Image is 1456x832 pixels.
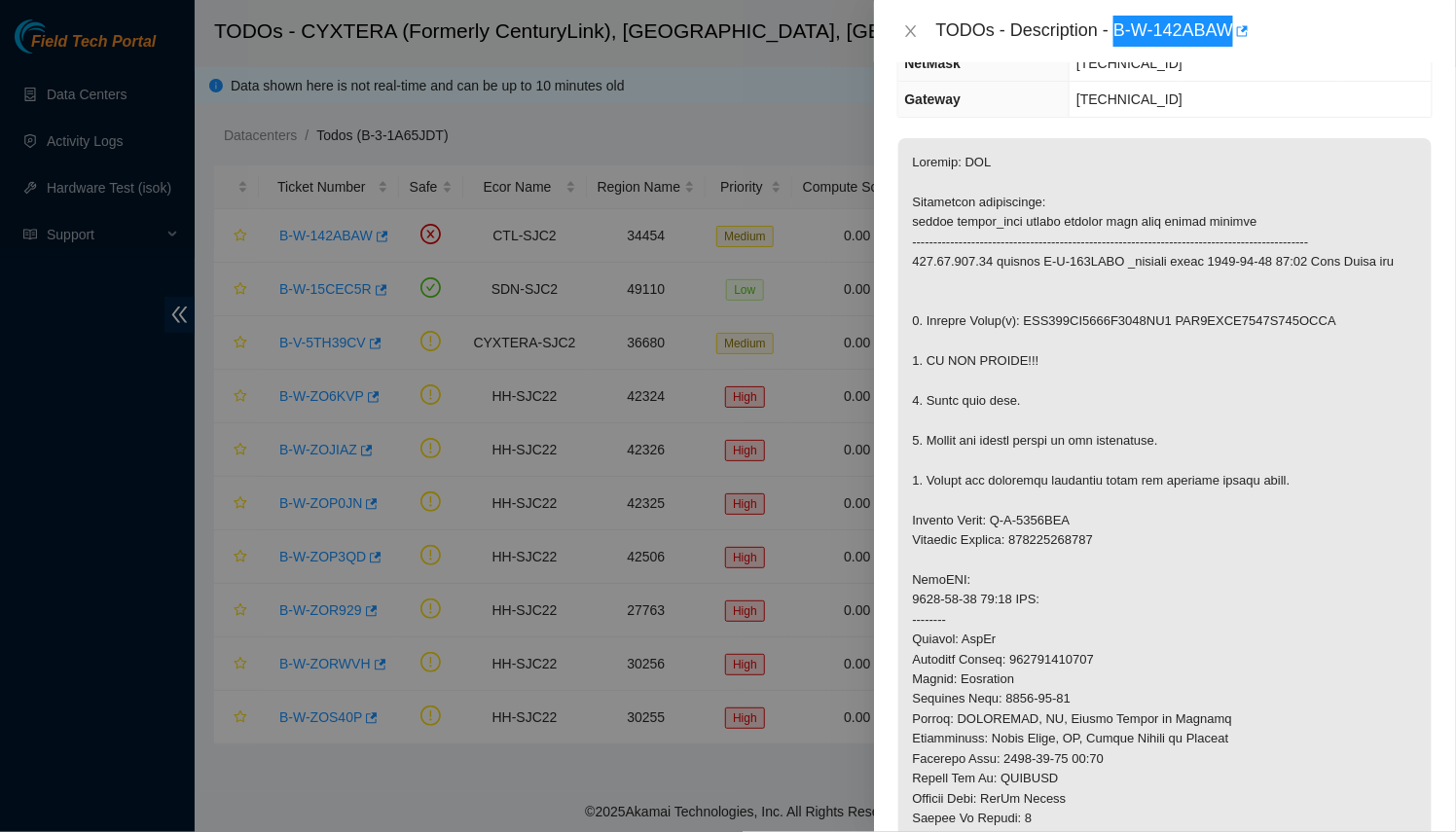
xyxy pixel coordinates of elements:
span: [TECHNICAL_ID] [1076,91,1183,107]
span: close [903,23,919,39]
span: Gateway [905,91,962,107]
div: TODOs - Description - B-W-142ABAW [936,16,1433,47]
button: Close [897,22,925,41]
span: [TECHNICAL_ID] [1076,55,1183,71]
span: NetMask [905,55,962,71]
